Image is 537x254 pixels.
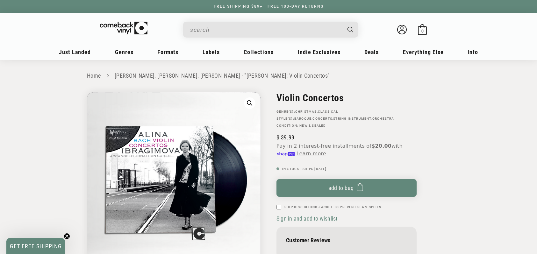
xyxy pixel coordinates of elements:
p: Condition: New & Sealed [276,124,417,128]
span: 0 [421,29,424,33]
a: Orchestra [372,117,394,120]
input: search [190,23,341,36]
span: Sign in and add to wishlist [276,215,337,222]
p: In Stock - Ships [DATE] [276,167,417,171]
a: Christmas [295,110,317,113]
div: Search [183,22,358,38]
a: String Instrument [333,117,371,120]
p: Customer Reviews [286,237,407,243]
button: Search [342,22,359,38]
button: Sign in and add to wishlist [276,215,339,222]
span: Indie Exclusives [298,49,340,55]
span: Everything Else [403,49,444,55]
div: GET FREE SHIPPINGClose teaser [6,238,65,254]
label: Ship Disc Behind Jacket To Prevent Seam Splits [284,205,381,209]
p: GENRE(S): , [276,110,417,114]
span: Collections [244,49,274,55]
span: Just Landed [59,49,91,55]
a: FREE SHIPPING $89+ | FREE 100-DAY RETURNS [207,4,330,9]
button: Add to bag [276,179,417,197]
span: Info [468,49,478,55]
p: STYLE(S): , , , [276,117,417,121]
h2: Violin Concertos [276,92,417,103]
span: 39.99 [276,134,294,141]
nav: breadcrumbs [87,71,450,81]
span: Labels [203,49,220,55]
a: Classical [318,110,338,113]
a: Baroque [294,117,311,120]
span: Formats [157,49,178,55]
a: Concerto [312,117,332,120]
span: Deals [364,49,379,55]
span: Add to bag [328,185,354,191]
span: Genres [115,49,133,55]
span: GET FREE SHIPPING [10,243,62,250]
span: $ [276,134,279,141]
a: [PERSON_NAME], [PERSON_NAME], [PERSON_NAME] - "[PERSON_NAME]: Violin Concertos" [115,72,330,79]
button: Close teaser [64,233,70,239]
a: Home [87,72,101,79]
